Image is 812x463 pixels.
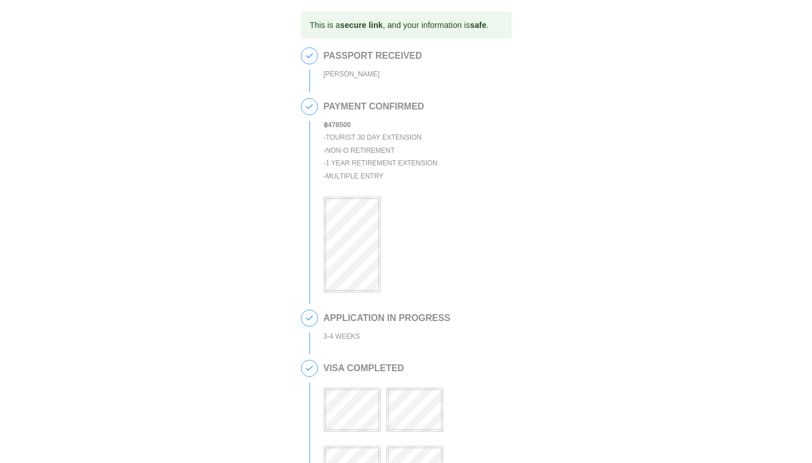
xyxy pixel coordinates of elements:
span: 2 [301,99,317,115]
div: - NON-O Retirement [324,144,438,157]
span: 1 [301,48,317,64]
span: 3 [301,310,317,326]
h2: PASSPORT RECEIVED [324,51,422,61]
b: safe [470,21,487,30]
div: - 1 Year Retirement Extension [324,157,438,170]
div: - Tourist 30 Day Extension [324,131,438,144]
div: - Multiple entry [324,170,438,183]
div: This is a , and your information is . [310,15,489,35]
div: [PERSON_NAME] [324,68,422,81]
b: secure link [340,21,383,30]
div: 3-4 WEEKS [324,330,451,343]
h2: APPLICATION IN PROGRESS [324,313,451,323]
b: ฿ 478500 [324,121,351,129]
h2: PAYMENT CONFIRMED [324,101,438,112]
h2: VISA COMPLETED [324,363,506,373]
span: 4 [301,360,317,376]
